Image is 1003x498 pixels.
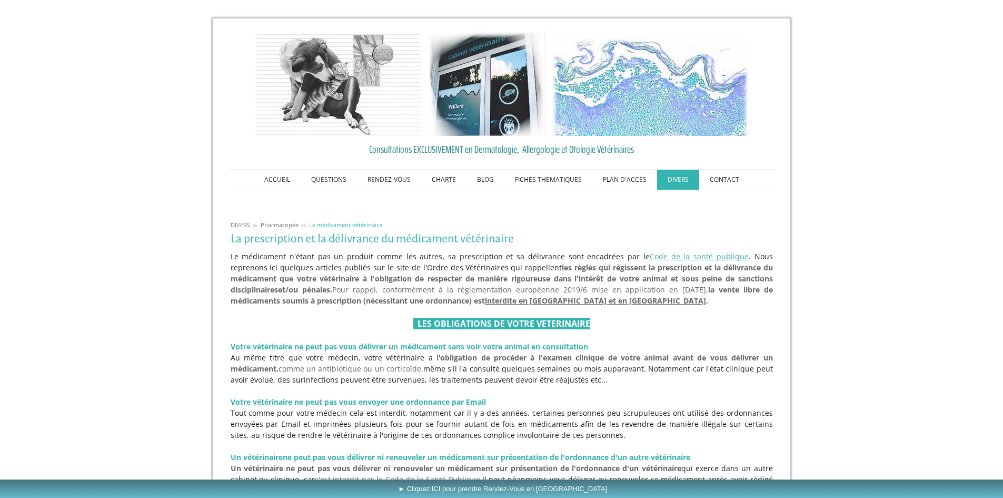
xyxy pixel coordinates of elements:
[699,170,750,190] a: CONTACT
[243,452,283,462] b: vétérinaire
[231,408,773,440] span: Tout comme pour votre médecin cela est interdit, notamment car il y a des années, certaines perso...
[357,170,421,190] a: RENDEZ-VOUS
[301,170,357,190] a: QUESTIONS
[231,285,773,306] strong: la vente libre de médicaments soumis à prescription (nécessitant une ordonnance) est
[504,170,592,190] a: FICHES THEMATIQUES
[258,221,301,229] a: Pharmacopée
[554,274,773,284] b: dans l'intérêt de votre animal et sous peine de sanctions
[231,141,773,157] a: Consultations EXCLUSIVEMENT en Dermatologie, Allergologie et Otologie Vétérinaires
[231,232,773,246] h1: La prescription et la délivrance du médicament vétérinaire
[657,170,699,190] a: DIVERS
[231,463,773,496] p: qui exerce dans un autre cabinet ou clinique, car Il peut néanmoins vous délivrer ou renouveler c...
[231,353,773,374] strong: obligation de procéder à l'examen clinique de votre animal avant de vous délivrer un médicament,
[231,262,773,306] span: Pour rappel, conformément à la réglementation européenne 2019/6 mise en application en [DATE],
[650,251,749,261] a: Code de la santé publique
[231,353,773,385] span: Au même titre que votre médecin, votre vétérinaire a l' même s'il l'a consulté quelques semaines ...
[261,221,299,229] span: Pharmacopée
[398,485,607,493] span: ► Cliquez ICI pour prendre Rendez-Vous en [GEOGRAPHIC_DATA]
[231,463,681,473] span: Un vétérinaire ne peut pas vous délivrer ni renouveler un médicament sur présentation de l'ordonn...
[309,221,382,229] span: Le médicament vétérinaire
[254,170,301,190] a: ACCUEIL
[231,452,241,462] b: Un
[592,170,657,190] a: PLAN D'ACCES
[231,397,486,407] span: Votre vétérinaire ne peut pas vous envoyer une ordonnance par Email
[231,353,773,374] span: comme un antibiotique ou un corticoïde,
[231,221,250,229] span: DIVERS
[231,341,588,351] strong: Votre vétérinaire ne peut pas vous délivrer un médicament sans voir votre animal en consultation
[283,452,690,462] b: ne peut pas vous délivrer ni renouveler un médicament sur présentation de l'ordonnance d'un autre...
[231,285,278,295] b: disciplinaires
[485,296,708,306] span: .
[278,285,332,295] b: et/ou pénales.
[421,170,466,190] a: CHARTE
[231,262,773,284] strong: les règles qui régissent la prescription et la délivrance du médicament que
[315,474,482,484] span: c'est interdit par le Code de le Santé Publique.
[297,274,550,284] strong: votre vétérinaire à l'obligation de respecter de manière rigoureuse
[466,170,504,190] a: BLOG
[228,221,253,229] a: DIVERS
[306,221,385,229] a: Le médicament vétérinaire
[418,318,590,329] strong: LES OBLIGATIONS DE VOTRE VETERINAIRE
[485,296,706,306] a: interdite en [GEOGRAPHIC_DATA] et en [GEOGRAPHIC_DATA]
[231,251,773,306] p: Le médicament n'étant pas un produit comme les autres, sa prescription et sa délivrance sont enca...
